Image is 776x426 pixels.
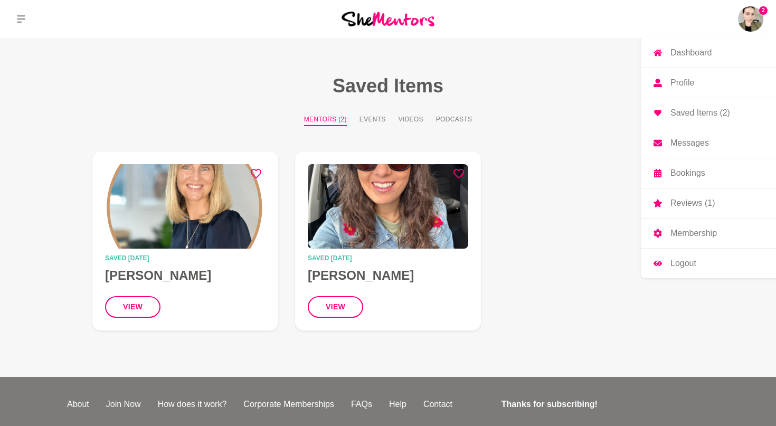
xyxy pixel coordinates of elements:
button: view [308,296,363,318]
a: Saved Items (2) [641,98,776,128]
p: Messages [670,139,709,147]
p: Reviews (1) [670,199,715,207]
a: Laura ThainSaved [DATE][PERSON_NAME]view [92,152,278,330]
a: Profile [641,68,776,98]
img: Karla [308,164,468,249]
a: Messages [641,128,776,158]
h4: Thanks for subscribing! [501,398,703,411]
p: Membership [670,229,717,238]
a: Bookings [641,158,776,188]
a: Corporate Memberships [235,398,343,411]
button: Mentors (2) [304,115,347,126]
span: 2 [759,6,768,15]
h1: Saved Items [67,74,709,98]
a: Join Now [98,398,149,411]
a: Reviews (1) [641,188,776,218]
h4: [PERSON_NAME] [105,268,266,283]
time: Saved [DATE] [105,255,266,261]
p: Profile [670,79,694,87]
img: Aurora Francois [738,6,763,32]
a: KarlaSaved [DATE][PERSON_NAME]view [295,152,481,330]
button: view [105,296,160,318]
a: Dashboard [641,38,776,68]
a: How does it work? [149,398,235,411]
a: Help [381,398,415,411]
p: Dashboard [670,49,712,57]
h4: [PERSON_NAME] [308,268,468,283]
p: Logout [670,259,696,268]
img: She Mentors Logo [342,12,434,26]
a: Aurora Francois2DashboardProfileSaved Items (2)MessagesBookingsReviews (1)MembershipLogout [738,6,763,32]
a: About [59,398,98,411]
p: Saved Items (2) [670,109,730,117]
time: Saved [DATE] [308,255,468,261]
button: Podcasts [436,115,472,126]
button: Events [359,115,386,126]
a: FAQs [343,398,381,411]
button: Videos [399,115,423,126]
p: Bookings [670,169,705,177]
img: Laura Thain [105,164,266,249]
a: Contact [415,398,461,411]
